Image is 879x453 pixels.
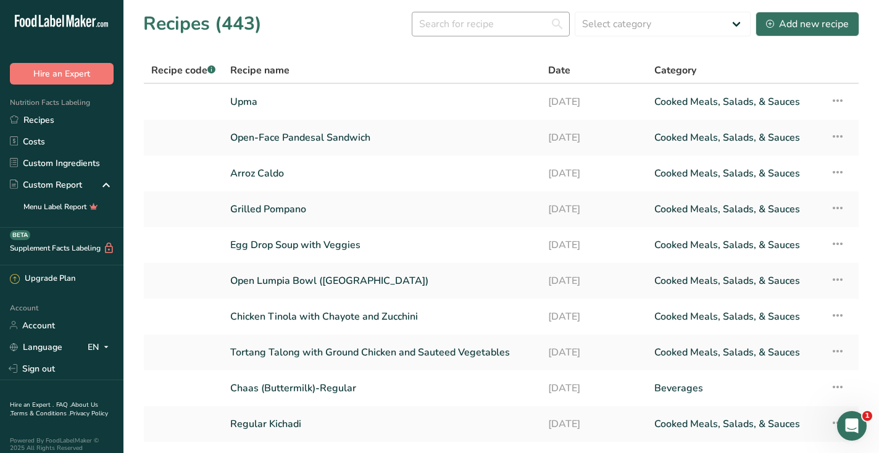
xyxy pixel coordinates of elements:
[88,339,114,354] div: EN
[654,411,816,437] a: Cooked Meals, Salads, & Sauces
[548,339,639,365] a: [DATE]
[548,375,639,401] a: [DATE]
[230,160,533,186] a: Arroz Caldo
[654,375,816,401] a: Beverages
[766,17,849,31] div: Add new recipe
[10,437,114,452] div: Powered By FoodLabelMaker © 2025 All Rights Reserved
[70,409,108,418] a: Privacy Policy
[654,63,696,78] span: Category
[862,411,872,421] span: 1
[10,178,82,191] div: Custom Report
[230,232,533,258] a: Egg Drop Soup with Veggies
[230,63,290,78] span: Recipe name
[412,12,570,36] input: Search for recipe
[548,411,639,437] a: [DATE]
[548,268,639,294] a: [DATE]
[548,125,639,151] a: [DATE]
[10,336,62,358] a: Language
[230,304,533,330] a: Chicken Tinola with Chayote and Zucchini
[143,10,262,38] h1: Recipes (443)
[151,64,215,77] span: Recipe code
[654,160,816,186] a: Cooked Meals, Salads, & Sauces
[10,273,75,285] div: Upgrade Plan
[230,375,533,401] a: Chaas (Buttermilk)-Regular
[654,196,816,222] a: Cooked Meals, Salads, & Sauces
[837,411,867,441] iframe: Intercom live chat
[10,230,30,240] div: BETA
[548,89,639,115] a: [DATE]
[230,411,533,437] a: Regular Kichadi
[548,63,570,78] span: Date
[230,125,533,151] a: Open-Face Pandesal Sandwich
[10,401,54,409] a: Hire an Expert .
[230,196,533,222] a: Grilled Pompano
[10,63,114,85] button: Hire an Expert
[548,304,639,330] a: [DATE]
[654,89,816,115] a: Cooked Meals, Salads, & Sauces
[548,160,639,186] a: [DATE]
[10,401,98,418] a: About Us .
[230,89,533,115] a: Upma
[654,268,816,294] a: Cooked Meals, Salads, & Sauces
[10,409,70,418] a: Terms & Conditions .
[548,196,639,222] a: [DATE]
[230,268,533,294] a: Open Lumpia Bowl ([GEOGRAPHIC_DATA])
[654,339,816,365] a: Cooked Meals, Salads, & Sauces
[654,232,816,258] a: Cooked Meals, Salads, & Sauces
[548,232,639,258] a: [DATE]
[756,12,859,36] button: Add new recipe
[654,304,816,330] a: Cooked Meals, Salads, & Sauces
[230,339,533,365] a: Tortang Talong with Ground Chicken and Sauteed Vegetables
[56,401,71,409] a: FAQ .
[654,125,816,151] a: Cooked Meals, Salads, & Sauces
